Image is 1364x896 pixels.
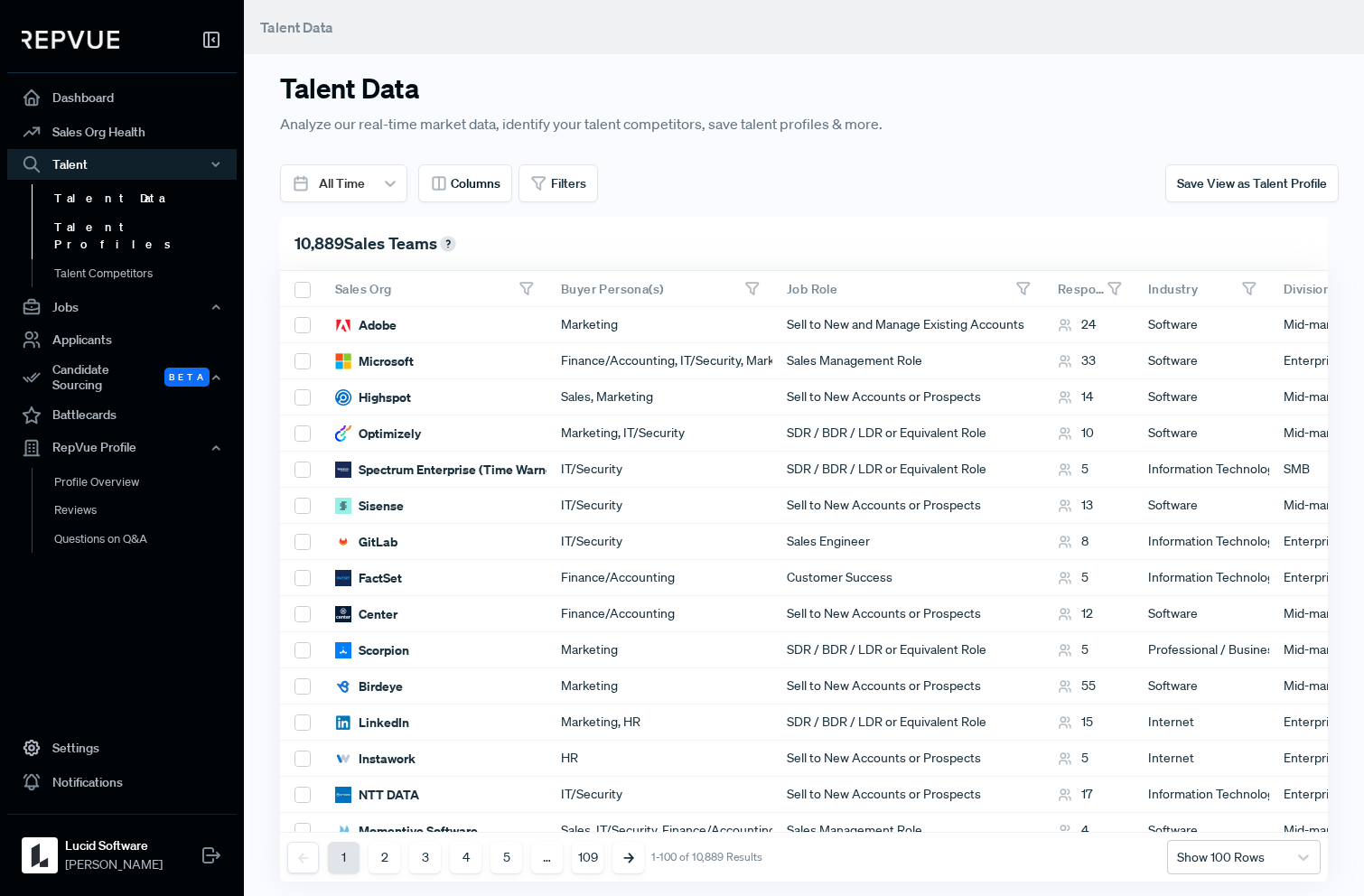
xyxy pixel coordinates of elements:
div: Sales Management Role [772,343,1043,379]
img: LinkedIn [335,714,351,731]
img: Lucid Software [25,841,54,870]
span: Filters [551,174,586,193]
a: Questions on Q&A [32,525,261,554]
span: Buyer Persona(s) [561,281,663,297]
div: Software [1134,379,1269,415]
a: Sales Org Health [7,115,237,149]
button: 2 [369,842,400,873]
div: Marketing [547,632,772,668]
div: Birdeye [335,677,403,695]
div: 5 [1058,460,1088,479]
div: Information Technology and Services [1134,560,1269,596]
div: 14 [1058,387,1093,406]
div: Finance/Accounting [547,596,772,632]
span: Save View as Talent Profile [1177,175,1327,191]
a: Lucid SoftwareLucid Software[PERSON_NAME] [7,814,237,882]
button: Filters [519,164,598,202]
a: Talent Data [32,184,261,213]
button: … [531,842,563,873]
img: Microsoft [335,353,351,369]
img: Highspot [335,389,351,406]
div: 4 [1058,821,1088,840]
div: IT/Security [547,777,772,813]
img: Center [335,606,351,622]
a: Talent Competitors [32,259,261,288]
div: IT/Security [547,524,772,560]
div: 5 [1058,749,1088,768]
img: Optimizely [335,425,351,442]
div: LinkedIn [335,714,409,732]
div: 8 [1058,532,1088,551]
div: Highspot [335,388,411,406]
a: Notifications [7,765,237,799]
img: Birdeye [335,678,351,695]
div: Toggle SortBy [1134,271,1269,307]
button: Candidate Sourcing Beta [7,357,237,398]
div: Customer Success [772,560,1043,596]
div: Professional / Business Services [1134,632,1269,668]
div: Sell to New Accounts or Prospects [772,488,1043,524]
button: Columns [418,164,512,202]
div: 5 [1058,568,1088,587]
img: Momentive Software [335,823,351,839]
div: Marketing [547,307,772,343]
div: Sales, IT/Security, Finance/Accounting [547,813,772,849]
div: 10,889 Sales Teams [280,217,1328,271]
div: Sisense [335,497,404,515]
div: 15 [1058,713,1093,732]
div: Adobe [335,316,397,334]
img: GitLab [335,534,351,550]
button: Talent [7,149,237,180]
button: 3 [409,842,441,873]
div: Center [335,605,397,623]
a: Battlecards [7,398,237,433]
button: 5 [490,842,522,873]
span: Sales Org [335,281,392,297]
button: RepVue Profile [7,433,237,463]
div: SDR / BDR / LDR or Equivalent Role [772,705,1043,741]
div: Momentive Software [335,822,478,840]
div: HR [547,741,772,777]
div: 1-100 of 10,889 Results [651,851,762,863]
button: 1 [328,842,360,873]
span: Columns [451,174,500,193]
div: IT/Security [547,452,772,488]
div: Sales, Marketing [547,379,772,415]
div: Information Technology and Services [1134,777,1269,813]
img: Instawork [335,751,351,767]
img: Spectrum Enterprise (Time Warner) [335,462,351,478]
div: Information Technology and Services [1134,452,1269,488]
nav: pagination [287,842,762,873]
button: Jobs [7,292,237,322]
div: Software [1134,307,1269,343]
span: [PERSON_NAME] [65,855,163,874]
div: Sell to New Accounts or Prospects [772,379,1043,415]
div: 33 [1058,351,1096,370]
div: 24 [1058,315,1096,334]
div: Information Technology and Services [1134,524,1269,560]
div: GitLab [335,533,397,551]
div: Microsoft [335,352,414,370]
a: Reviews [32,496,261,525]
button: 4 [450,842,481,873]
a: Profile Overview [32,468,261,497]
div: SDR / BDR / LDR or Equivalent Role [772,452,1043,488]
a: Settings [7,731,237,765]
img: FactSet [335,570,351,586]
div: Sell to New Accounts or Prospects [772,668,1043,705]
button: Next [612,842,644,873]
div: Software [1134,415,1269,452]
a: Dashboard [7,80,237,115]
div: NTT DATA [335,786,419,804]
a: Talent Profiles [32,213,261,259]
span: Talent Data [260,18,333,36]
div: Scorpion [335,641,409,659]
img: Sisense [335,498,351,514]
button: 109 [572,842,603,873]
div: Software [1134,668,1269,705]
div: FactSet [335,569,402,587]
div: Marketing, IT/Security [547,415,772,452]
div: Internet [1134,741,1269,777]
